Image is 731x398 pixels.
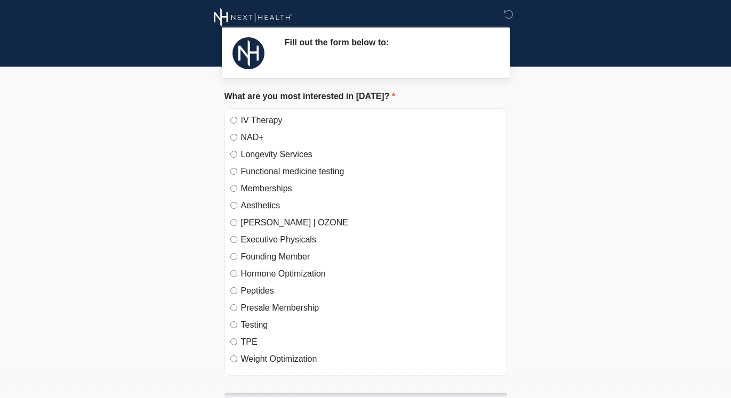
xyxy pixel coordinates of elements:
input: Longevity Services [230,151,237,158]
input: Hormone Optimization [230,270,237,277]
input: TPE [230,338,237,345]
label: Testing [241,319,501,331]
input: Aesthetics [230,202,237,209]
label: Aesthetics [241,199,501,212]
label: Presale Membership [241,302,501,314]
h2: Fill out the form below to: [285,37,491,47]
label: Executive Physicals [241,233,501,246]
input: Memberships [230,185,237,192]
input: Executive Physicals [230,236,237,243]
label: Longevity Services [241,148,501,161]
label: Peptides [241,285,501,297]
img: Agent Avatar [232,37,264,69]
label: NAD+ [241,131,501,144]
label: TPE [241,336,501,348]
input: Peptides [230,287,237,294]
input: Presale Membership [230,304,237,311]
input: [PERSON_NAME] | OZONE [230,219,237,226]
input: NAD+ [230,134,237,141]
label: [PERSON_NAME] | OZONE [241,216,501,229]
input: Functional medicine testing [230,168,237,175]
input: Founding Member [230,253,237,260]
label: IV Therapy [241,114,501,127]
label: What are you most interested in [DATE]? [224,90,396,103]
img: Next Health Wellness Logo [214,8,292,27]
input: IV Therapy [230,117,237,124]
input: Testing [230,321,237,328]
label: Functional medicine testing [241,165,501,178]
label: Memberships [241,182,501,195]
label: Founding Member [241,250,501,263]
label: Weight Optimization [241,353,501,365]
label: Hormone Optimization [241,267,501,280]
input: Weight Optimization [230,355,237,362]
